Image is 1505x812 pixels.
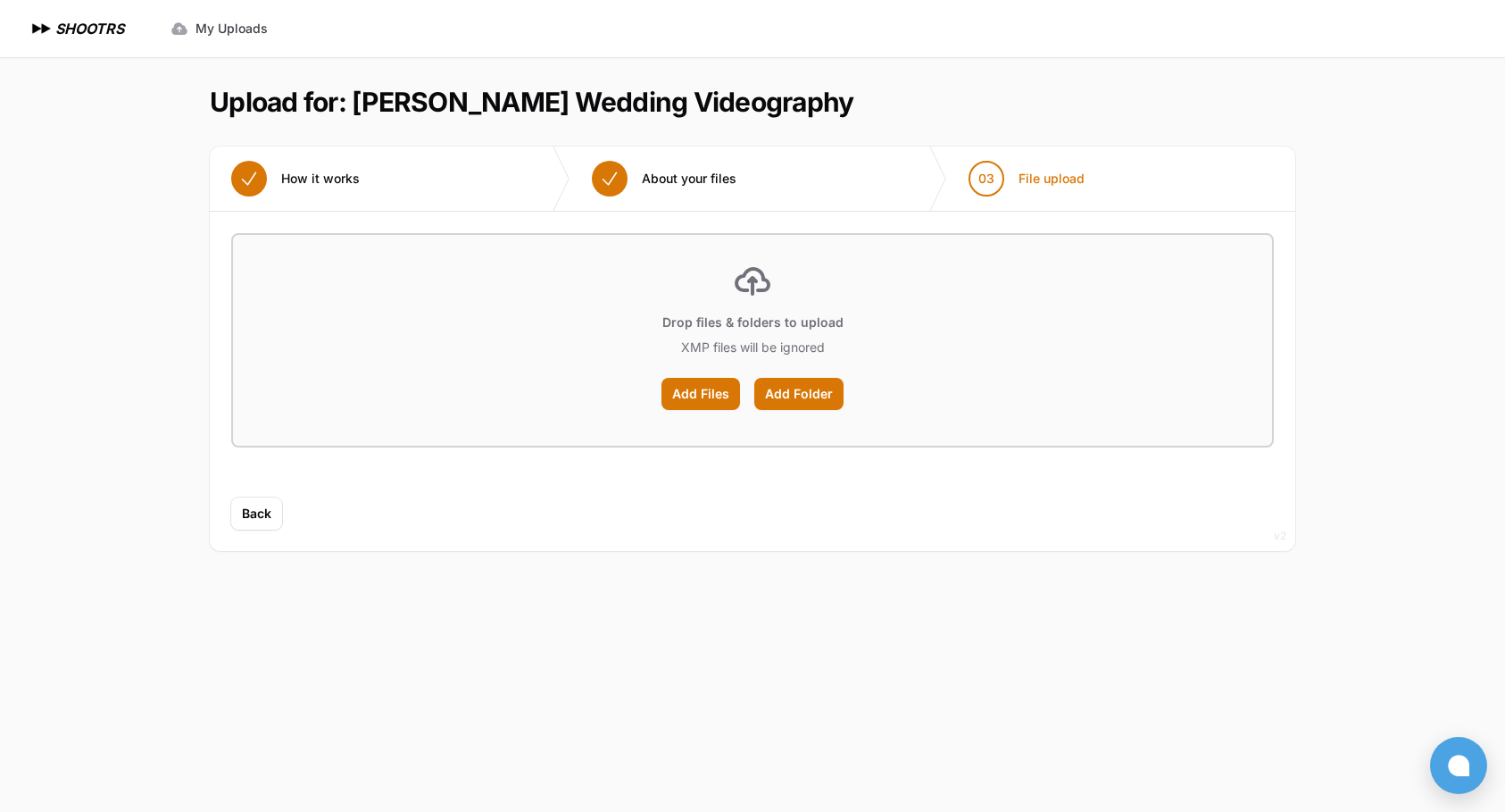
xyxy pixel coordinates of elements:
span: How it works [281,170,360,188]
label: Add Folder [754,378,844,410]
p: Drop files & folders to upload [662,314,844,331]
h1: Upload for: [PERSON_NAME] Wedding Videography [210,86,853,118]
a: SHOOTRS SHOOTRS [29,18,124,39]
span: Back [242,505,271,523]
p: XMP files will be ignored [681,339,825,356]
button: Back [231,498,282,530]
label: Add Files [661,378,740,410]
button: 03 File upload [947,146,1106,211]
div: v2 [1274,525,1286,547]
button: How it works [210,146,381,211]
button: About your files [570,146,758,211]
span: About your files [642,170,736,188]
button: Open chat window [1430,737,1487,794]
img: SHOOTRS [29,18,55,39]
span: File upload [1019,170,1085,188]
h1: SHOOTRS [55,18,124,39]
span: 03 [978,170,994,188]
a: My Uploads [160,13,279,45]
span: My Uploads [195,20,268,38]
